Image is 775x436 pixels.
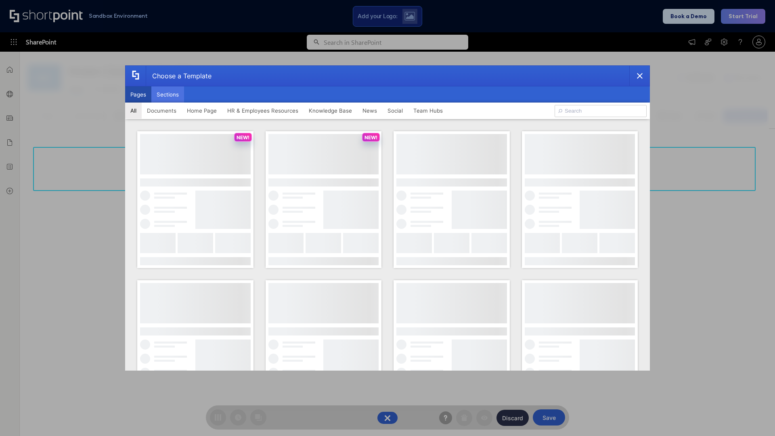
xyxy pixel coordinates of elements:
button: News [357,103,382,119]
p: NEW! [364,134,377,140]
button: Knowledge Base [304,103,357,119]
button: Sections [151,86,184,103]
button: Documents [142,103,182,119]
button: HR & Employees Resources [222,103,304,119]
input: Search [555,105,647,117]
button: Pages [125,86,151,103]
button: Home Page [182,103,222,119]
button: Team Hubs [408,103,448,119]
button: All [125,103,142,119]
div: template selector [125,65,650,371]
iframe: Chat Widget [735,397,775,436]
p: NEW! [237,134,249,140]
button: Social [382,103,408,119]
div: Choose a Template [146,66,212,86]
